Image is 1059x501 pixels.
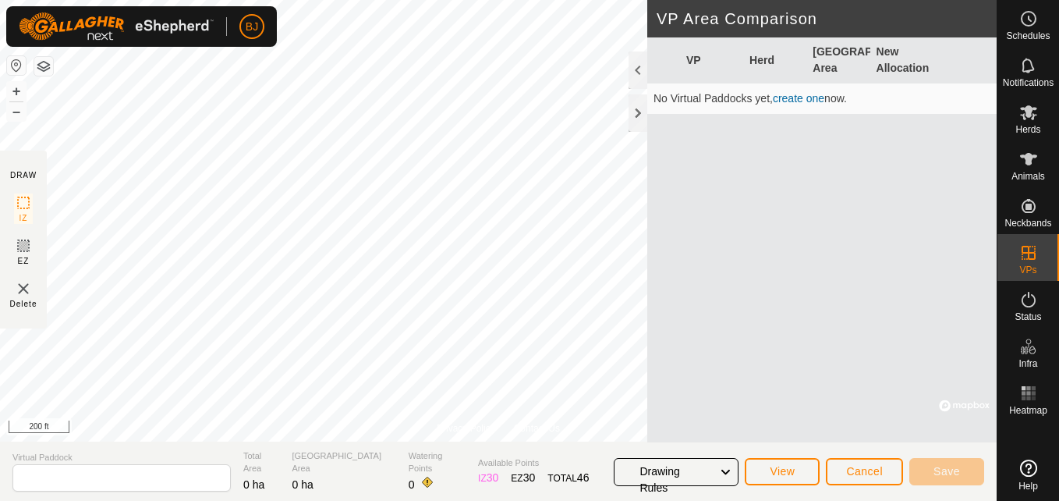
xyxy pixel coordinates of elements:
[997,453,1059,497] a: Help
[647,83,997,115] td: No Virtual Paddocks yet, now.
[34,57,53,76] button: Map Layers
[511,470,535,486] div: EZ
[577,471,590,484] span: 46
[743,37,806,83] th: Herd
[846,465,883,478] span: Cancel
[243,478,264,491] span: 0 ha
[826,458,903,485] button: Cancel
[1015,125,1040,134] span: Herds
[514,421,560,435] a: Contact Us
[292,478,313,491] span: 0 ha
[10,169,37,181] div: DRAW
[292,449,395,475] span: [GEOGRAPHIC_DATA] Area
[1004,219,1051,228] span: Neckbands
[680,37,743,83] th: VP
[870,37,933,83] th: New Allocation
[10,298,37,310] span: Delete
[409,449,466,475] span: Watering Points
[1003,78,1054,87] span: Notifications
[1018,481,1038,491] span: Help
[7,82,26,101] button: +
[409,478,415,491] span: 0
[437,421,495,435] a: Privacy Policy
[657,9,997,28] h2: VP Area Comparison
[1011,172,1045,181] span: Animals
[933,465,960,478] span: Save
[14,279,33,298] img: VP
[773,92,824,105] a: create one
[478,457,589,470] span: Available Points
[487,471,499,484] span: 30
[639,465,679,494] span: Drawing Rules
[12,451,231,464] span: Virtual Paddock
[246,19,258,35] span: BJ
[745,458,820,485] button: View
[18,255,30,267] span: EZ
[1019,265,1036,275] span: VPs
[547,470,589,486] div: TOTAL
[770,465,795,478] span: View
[478,470,498,486] div: IZ
[7,102,26,121] button: –
[806,37,870,83] th: [GEOGRAPHIC_DATA] Area
[909,458,984,485] button: Save
[243,449,279,475] span: Total Area
[19,212,28,224] span: IZ
[7,56,26,75] button: Reset Map
[1009,406,1047,415] span: Heatmap
[523,471,536,484] span: 30
[19,12,214,41] img: Gallagher Logo
[1018,359,1037,368] span: Infra
[1006,31,1050,41] span: Schedules
[1015,312,1041,322] span: Status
